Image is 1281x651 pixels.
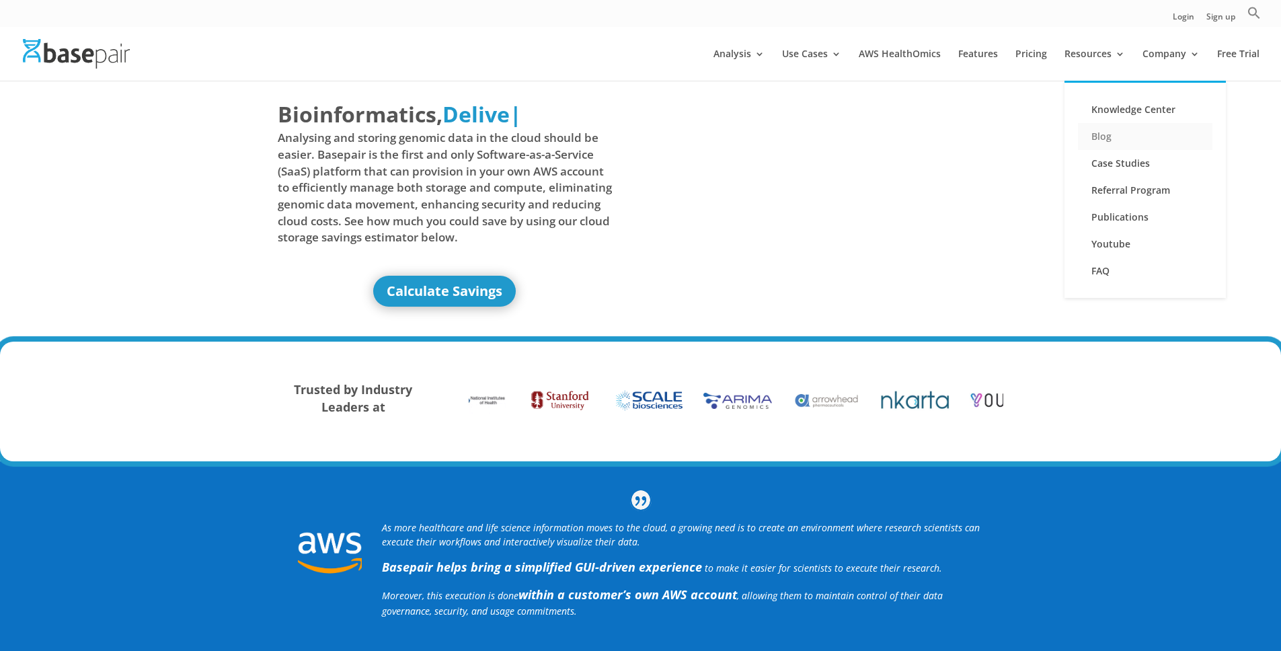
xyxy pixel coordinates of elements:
[373,276,516,307] a: Calculate Savings
[294,381,412,415] strong: Trusted by Industry Leaders at
[382,559,702,575] strong: Basepair helps bring a simplified GUI-driven experience
[782,49,841,81] a: Use Cases
[382,589,943,617] span: Moreover, this execution is done , allowing them to maintain control of their data governance, se...
[278,99,442,130] span: Bioinformatics,
[651,99,986,287] iframe: Basepair - NGS Analysis Simplified
[1078,258,1212,284] a: FAQ
[1015,49,1047,81] a: Pricing
[1142,49,1200,81] a: Company
[1078,96,1212,123] a: Knowledge Center
[278,130,613,245] span: Analysing and storing genomic data in the cloud should be easier. Basepair is the first and only ...
[713,49,765,81] a: Analysis
[1078,150,1212,177] a: Case Studies
[705,562,942,574] span: to make it easier for scientists to execute their research.
[1247,6,1261,27] a: Search Icon Link
[859,49,941,81] a: AWS HealthOmics
[1078,231,1212,258] a: Youtube
[1078,177,1212,204] a: Referral Program
[1217,49,1259,81] a: Free Trial
[1247,6,1261,20] svg: Search
[442,100,510,128] span: Delive
[518,586,737,603] b: within a customer’s own AWS account
[958,49,998,81] a: Features
[1078,123,1212,150] a: Blog
[1173,13,1194,27] a: Login
[510,100,522,128] span: |
[1206,13,1235,27] a: Sign up
[1078,204,1212,231] a: Publications
[23,39,130,68] img: Basepair
[1064,49,1125,81] a: Resources
[382,521,980,548] i: As more healthcare and life science information moves to the cloud, a growing need is to create a...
